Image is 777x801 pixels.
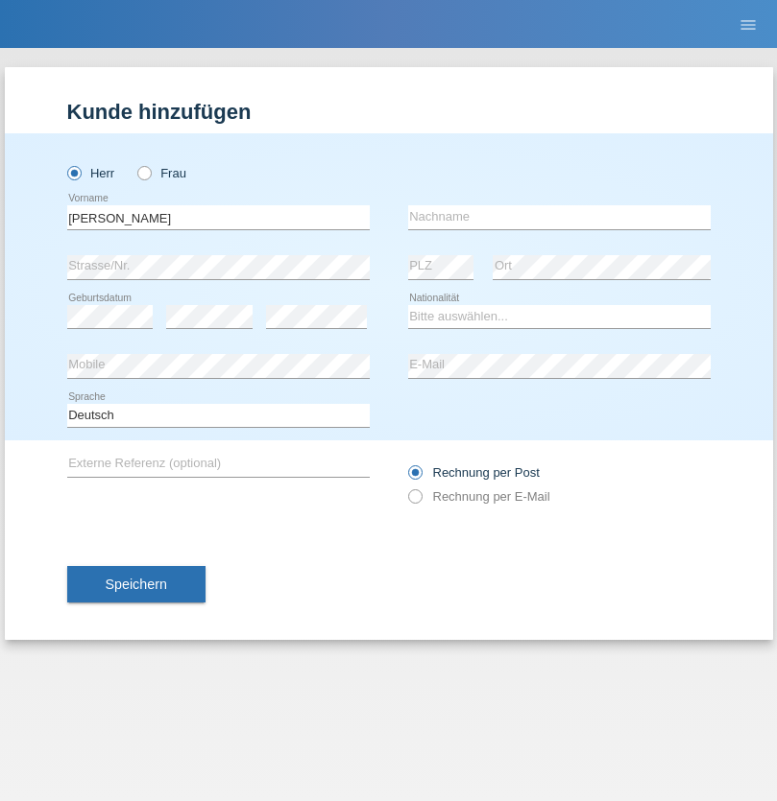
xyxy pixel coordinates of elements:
[408,465,421,489] input: Rechnung per Post
[67,100,711,124] h1: Kunde hinzufügen
[137,166,150,178] input: Frau
[67,566,206,602] button: Speichern
[408,489,550,504] label: Rechnung per E-Mail
[729,18,767,30] a: menu
[739,15,758,35] i: menu
[408,489,421,513] input: Rechnung per E-Mail
[137,166,186,180] label: Frau
[408,465,540,480] label: Rechnung per Post
[67,166,80,178] input: Herr
[106,577,167,592] span: Speichern
[67,166,115,180] label: Herr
